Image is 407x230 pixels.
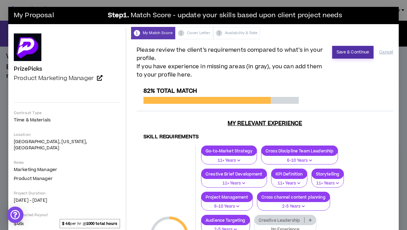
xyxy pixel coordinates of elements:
p: Storytelling [312,171,344,177]
p: Cross channel content planning [257,194,330,200]
p: 11+ Years [206,158,252,164]
span: per hr @ [60,219,120,228]
p: 11+ Years [206,180,262,187]
button: 6-10 Years [261,152,338,165]
h3: My Proposal [14,9,103,22]
span: Product Marketing Manager [14,74,94,82]
p: 11+ Years [316,180,340,187]
p: Contract Type [14,110,120,116]
p: Project Duration [14,191,120,196]
p: Location [14,132,120,137]
button: 11+ Years [201,152,257,165]
span: 82% Total Match [143,87,197,95]
p: 6-10 Years [266,158,334,164]
span: Product Manager [14,176,53,182]
button: 11+ Years [271,174,307,188]
p: Project Management [201,194,252,200]
h3: My Relevant Experience [137,120,393,127]
h4: Skill Requirements [143,134,386,140]
span: 1 [134,30,140,36]
strong: $ 46 [62,221,70,226]
a: Product Marketing Manager [14,75,120,82]
h4: PrizePicks [14,66,42,72]
p: Time & Materials [14,117,120,123]
button: 6-10 Years [201,198,253,211]
button: 11+ Years [201,174,267,188]
p: Roles [14,160,120,165]
p: Creative Brief Development [201,171,267,177]
span: Please review the client’s requirements compared to what’s in your profile. If you have experienc... [137,46,328,79]
button: Save & Continue [332,46,374,59]
p: Estimated Payout [14,212,120,218]
p: Creative Leadership [255,218,305,223]
p: [DATE] - [DATE] [14,197,120,203]
p: Cross Discipline Team Leadership [261,148,338,153]
p: KPI Definition [271,171,307,177]
div: Open Intercom Messenger [7,207,23,223]
p: 6-10 Years [206,203,248,210]
p: 2-5 Years [261,203,326,210]
strong: 1000 total hours [86,221,118,226]
span: Match Score - update your skills based upon client project needs [131,11,342,21]
p: [GEOGRAPHIC_DATA], [US_STATE], [GEOGRAPHIC_DATA] [14,139,120,151]
p: 11+ Years [276,180,303,187]
button: Cancel [379,46,393,58]
b: Step 1 . [108,11,129,21]
div: My Match Score [131,27,175,39]
p: Audience Targeting [201,218,250,223]
button: 11+ Years [311,174,344,188]
button: 2-5 Years [257,198,330,211]
span: $46k [14,219,24,228]
p: Go-to-Market Strategy [201,148,257,153]
span: Marketing Manager [14,167,57,173]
